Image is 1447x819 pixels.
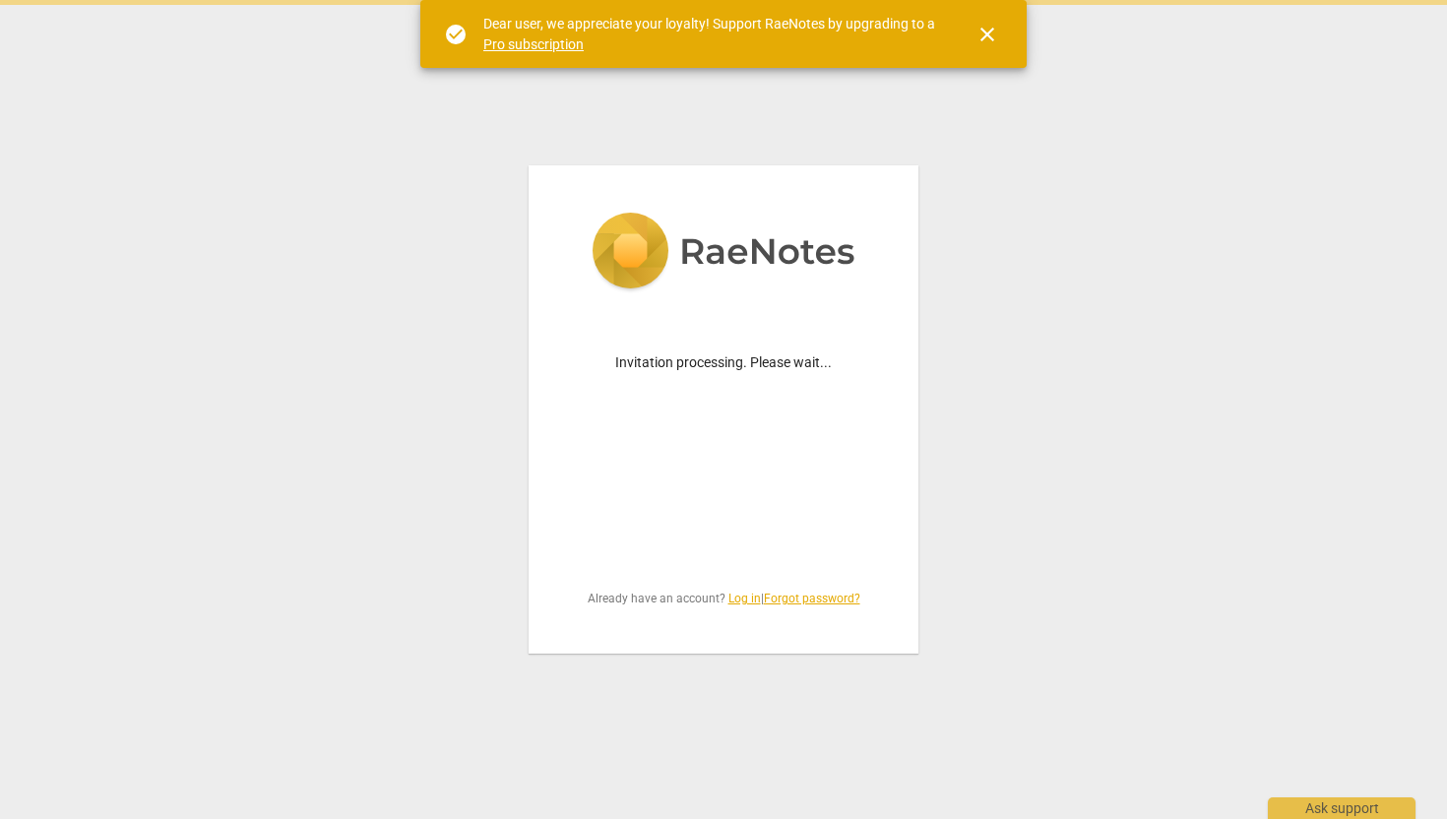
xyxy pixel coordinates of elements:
[483,14,940,54] div: Dear user, we appreciate your loyalty! Support RaeNotes by upgrading to a
[576,591,871,607] span: Already have an account? |
[728,592,761,605] a: Log in
[975,23,999,46] span: close
[483,36,584,52] a: Pro subscription
[576,352,871,373] p: Invitation processing. Please wait...
[444,23,468,46] span: check_circle
[764,592,860,605] a: Forgot password?
[964,11,1011,58] button: Close
[592,213,855,293] img: 5ac2273c67554f335776073100b6d88f.svg
[1268,797,1416,819] div: Ask support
